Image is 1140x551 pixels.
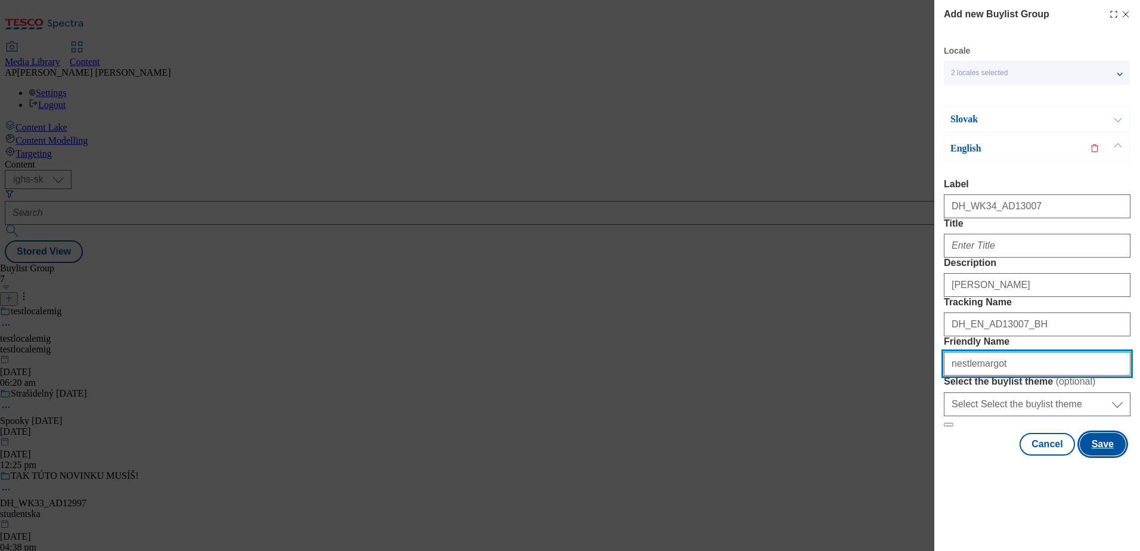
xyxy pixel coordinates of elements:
[1020,433,1074,456] button: Cancel
[950,113,1076,125] p: Slovak
[944,194,1130,218] input: Enter Label
[944,234,1130,258] input: Enter Title
[950,143,1076,154] p: English
[951,69,1008,78] span: 2 locales selected
[1080,433,1126,456] button: Save
[944,297,1130,308] label: Tracking Name
[1056,376,1096,386] span: ( optional )
[944,218,1130,229] label: Title
[944,312,1130,336] input: Enter Tracking Name
[944,61,1130,85] button: 2 locales selected
[944,179,1130,190] label: Label
[944,7,1049,21] h4: Add new Buylist Group
[944,336,1130,347] label: Friendly Name
[944,273,1130,297] input: Enter Description
[944,48,970,54] label: Locale
[944,376,1130,388] label: Select the buylist theme
[944,352,1130,376] input: Enter Friendly Name
[944,258,1130,268] label: Description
